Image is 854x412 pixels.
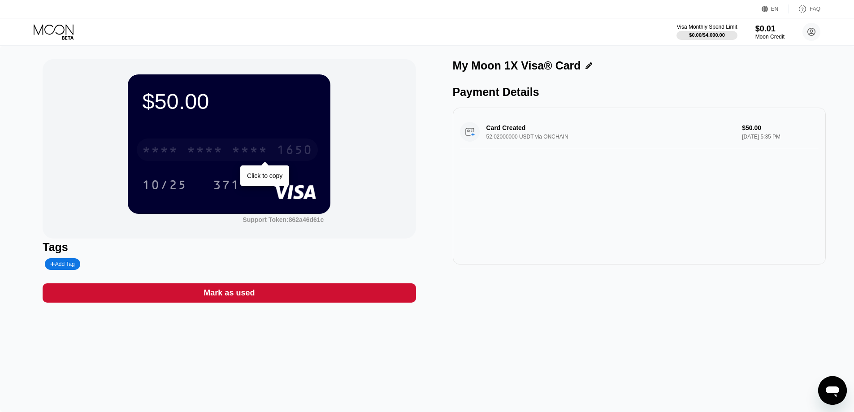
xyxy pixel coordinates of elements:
[689,32,725,38] div: $0.00 / $4,000.00
[755,34,785,40] div: Moon Credit
[277,144,312,158] div: 1650
[453,86,826,99] div: Payment Details
[810,6,820,12] div: FAQ
[762,4,789,13] div: EN
[43,283,416,303] div: Mark as used
[676,24,737,30] div: Visa Monthly Spend Limit
[818,376,847,405] iframe: Button to launch messaging window, conversation in progress
[243,216,324,223] div: Support Token: 862a46d61c
[204,288,255,298] div: Mark as used
[771,6,779,12] div: EN
[50,261,74,267] div: Add Tag
[676,24,737,40] div: Visa Monthly Spend Limit$0.00/$4,000.00
[755,24,785,34] div: $0.01
[142,179,187,193] div: 10/25
[247,172,282,179] div: Click to copy
[453,59,581,72] div: My Moon 1X Visa® Card
[45,258,80,270] div: Add Tag
[755,24,785,40] div: $0.01Moon Credit
[213,179,240,193] div: 371
[243,216,324,223] div: Support Token:862a46d61c
[142,89,316,114] div: $50.00
[43,241,416,254] div: Tags
[206,173,247,196] div: 371
[135,173,194,196] div: 10/25
[789,4,820,13] div: FAQ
